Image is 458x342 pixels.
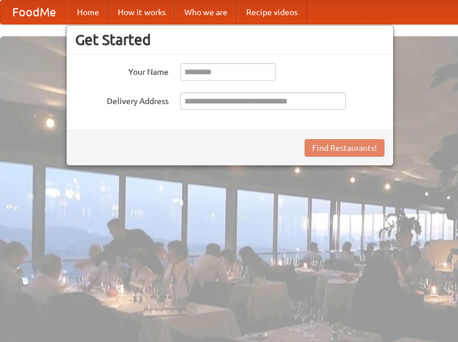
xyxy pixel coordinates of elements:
[109,1,175,24] a: How it works
[237,1,307,24] a: Recipe videos
[75,63,169,78] label: Your Name
[1,1,68,24] a: FoodMe
[75,31,384,49] h3: Get Started
[175,1,237,24] a: Who we are
[305,139,384,157] button: Find Restaurants!
[68,1,109,24] a: Home
[75,92,169,107] label: Delivery Address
